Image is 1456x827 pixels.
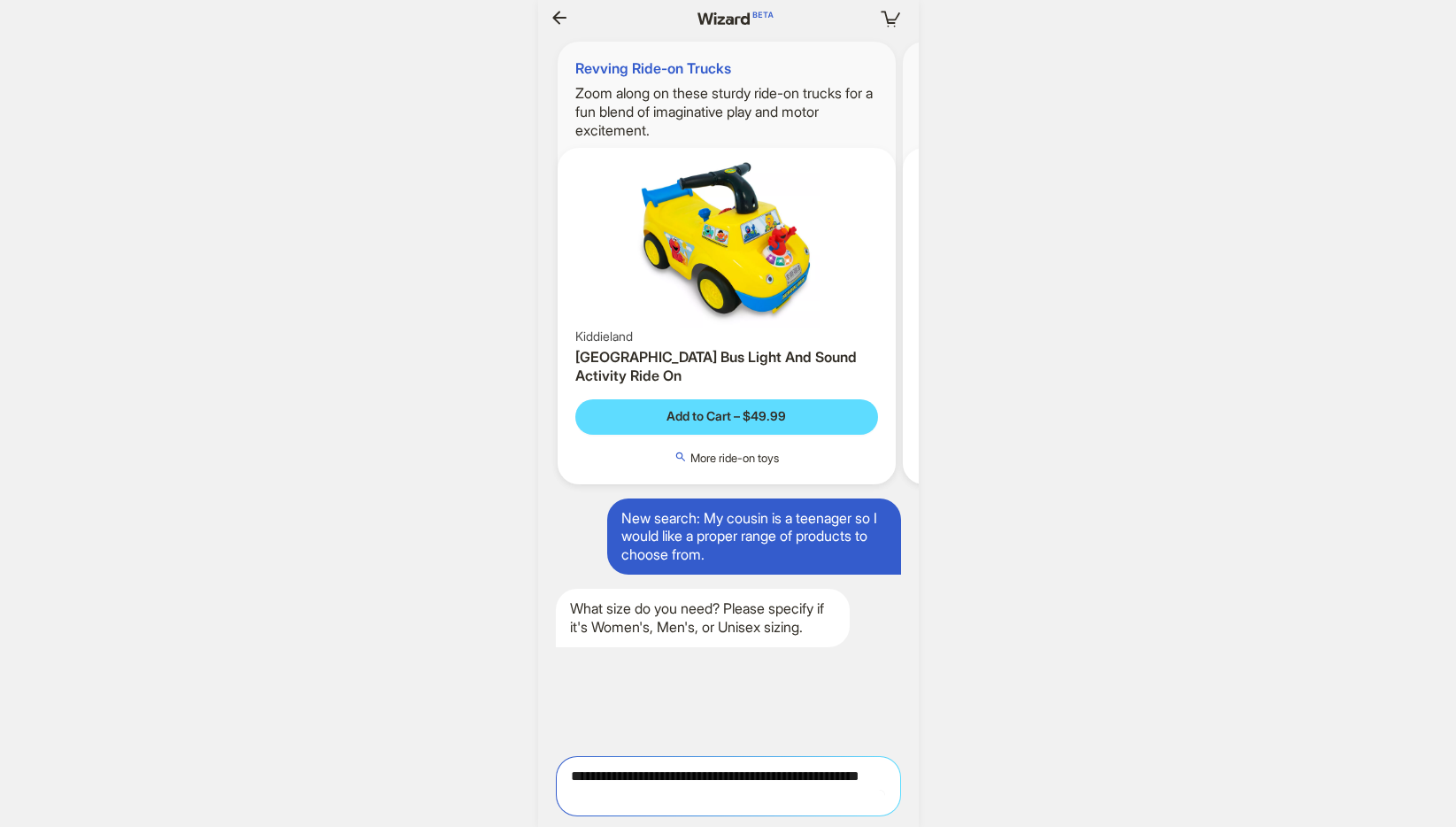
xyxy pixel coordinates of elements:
h1: Revving Ride-on Trucks [558,42,897,78]
span: Kiddieland [575,328,633,344]
div: New search: My cousin is a teenager so I would like a proper range of products to choose from. [607,499,901,575]
div: Revving Ride-on TrucksZoom along on these sturdy ride-on trucks for a fun blend of imaginative pl... [558,42,897,484]
h1: Zooming Toy Cars [903,42,1242,78]
div: What size do you need? Please specify if it's Women's, Men's, or Unisex sizing. [556,589,850,647]
button: More ride-on toys [575,449,879,467]
img: Aurora Toys - Wheatley - 4" Cars & Trucks [910,155,1235,328]
h2: Rev up their playtime with toy automobiles that spark imagination and speedy excitement. [903,84,1242,121]
span: More ride-on toys [690,451,779,465]
img: Sesame Street Elmo School Bus Light And Sound Activity Ride On [565,155,890,328]
div: Sesame Street Elmo School Bus Light And Sound Activity Ride OnKiddieland[GEOGRAPHIC_DATA] Bus Lig... [558,148,897,484]
button: Add to Cart – $49.99 [575,399,879,435]
h2: Zoom along on these sturdy ride-on trucks for a fun blend of imaginative play and motor excitement. [558,84,897,139]
h3: [GEOGRAPHIC_DATA] Bus Light And Sound Activity Ride On [575,348,879,385]
span: Add to Cart – $49.99 [666,408,786,424]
